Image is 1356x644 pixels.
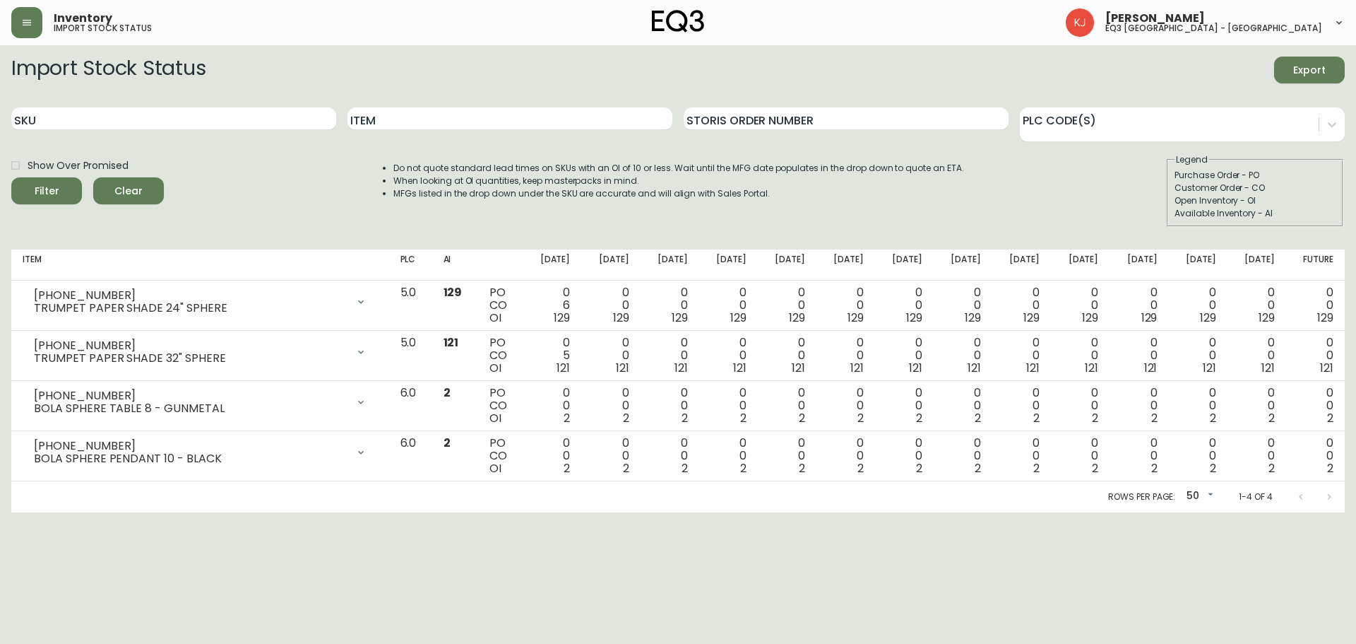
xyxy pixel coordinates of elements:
[710,286,747,324] div: 0 0
[105,182,153,200] span: Clear
[945,336,981,375] div: 0 0
[850,360,864,376] span: 121
[1320,360,1333,376] span: 121
[34,302,347,315] div: TRUMPET PAPER SHADE 24" SPHERE
[710,387,747,425] div: 0 0
[444,284,463,300] span: 129
[11,57,206,83] h2: Import Stock Status
[975,410,981,426] span: 2
[34,402,347,415] div: BOLA SPHERE TABLE 8 - GUNMETAL
[769,437,805,475] div: 0 0
[1026,360,1040,376] span: 121
[945,286,981,324] div: 0 0
[672,310,688,326] span: 129
[557,360,570,376] span: 121
[828,387,864,425] div: 0 0
[489,360,501,376] span: OI
[769,286,805,324] div: 0 0
[1239,491,1273,503] p: 1-4 of 4
[54,13,112,24] span: Inventory
[945,437,981,475] div: 0 0
[799,460,805,476] span: 2
[489,460,501,476] span: OI
[393,187,964,200] li: MFGs listed in the drop down under the SKU are accurate and will align with Sales Portal.
[1227,250,1286,281] th: [DATE]
[23,437,378,468] div: [PHONE_NUMBER]BOLA SPHERE PENDANT 10 - BLACK
[975,460,981,476] span: 2
[593,387,629,425] div: 0 0
[769,387,805,425] div: 0 0
[1121,437,1157,475] div: 0 0
[1121,336,1157,375] div: 0 0
[1297,387,1333,425] div: 0 0
[1105,13,1205,24] span: [PERSON_NAME]
[909,360,922,376] span: 121
[1062,286,1098,324] div: 0 0
[35,182,59,200] div: Filter
[733,360,747,376] span: 121
[432,250,478,281] th: AI
[1268,410,1275,426] span: 2
[1200,310,1216,326] span: 129
[916,460,922,476] span: 2
[534,437,570,475] div: 0 0
[534,336,570,375] div: 0 5
[564,460,570,476] span: 2
[1004,437,1040,475] div: 0 0
[389,281,432,331] td: 5.0
[489,286,511,324] div: PO CO
[857,460,864,476] span: 2
[1317,310,1333,326] span: 129
[1092,460,1098,476] span: 2
[1062,387,1098,425] div: 0 0
[23,336,378,368] div: [PHONE_NUMBER]TRUMPET PAPER SHADE 32" SPHERE
[393,162,964,175] li: Do not quote standard lead times on SKUs with an OI of 10 or less. Wait until the MFG date popula...
[444,334,459,351] span: 121
[11,177,82,204] button: Filter
[389,381,432,431] td: 6.0
[792,360,805,376] span: 121
[758,250,816,281] th: [DATE]
[965,310,981,326] span: 129
[1261,360,1275,376] span: 121
[28,158,129,173] span: Show Over Promised
[828,286,864,324] div: 0 0
[710,437,747,475] div: 0 0
[54,24,152,33] h5: import stock status
[1239,387,1275,425] div: 0 0
[1179,387,1215,425] div: 0 0
[534,286,570,324] div: 0 6
[789,310,805,326] span: 129
[1297,286,1333,324] div: 0 0
[710,336,747,375] div: 0 0
[906,310,922,326] span: 129
[393,175,964,187] li: When looking at OI quantities, keep masterpacks in mind.
[886,286,922,324] div: 0 0
[1062,336,1098,375] div: 0 0
[444,385,451,401] span: 2
[682,460,688,476] span: 2
[389,250,432,281] th: PLC
[799,410,805,426] span: 2
[730,310,747,326] span: 129
[828,336,864,375] div: 0 0
[581,250,640,281] th: [DATE]
[1051,250,1110,281] th: [DATE]
[1174,182,1336,194] div: Customer Order - CO
[1110,250,1168,281] th: [DATE]
[1151,410,1158,426] span: 2
[857,410,864,426] span: 2
[34,289,347,302] div: [PHONE_NUMBER]
[489,336,511,375] div: PO CO
[1144,360,1158,376] span: 121
[916,410,922,426] span: 2
[623,410,629,426] span: 2
[1239,437,1275,475] div: 0 0
[523,250,581,281] th: [DATE]
[1174,194,1336,207] div: Open Inventory - OI
[1259,310,1275,326] span: 129
[886,336,922,375] div: 0 0
[593,286,629,324] div: 0 0
[1105,24,1322,33] h5: eq3 [GEOGRAPHIC_DATA] - [GEOGRAPHIC_DATA]
[1327,460,1333,476] span: 2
